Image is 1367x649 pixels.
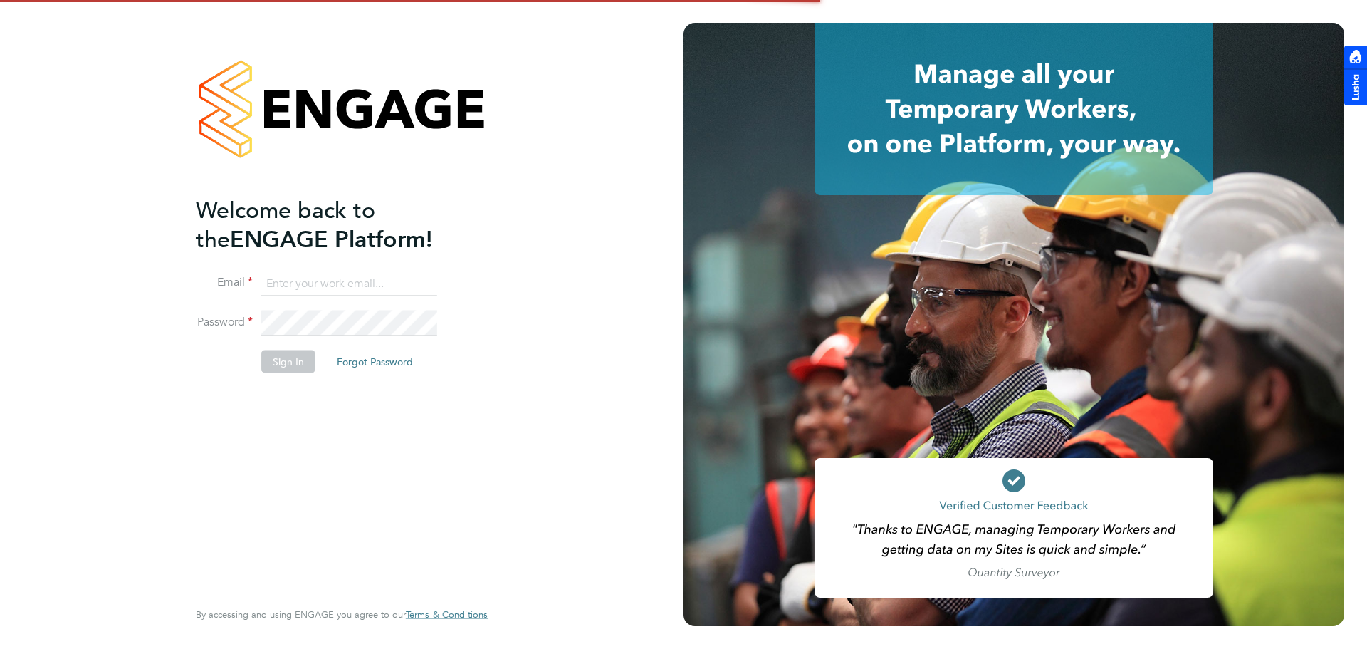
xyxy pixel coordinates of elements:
span: Terms & Conditions [406,608,488,621]
button: Sign In [261,351,315,373]
input: Enter your work email... [261,271,437,296]
h2: ENGAGE Platform! [196,195,473,254]
label: Email [196,275,253,290]
button: Forgot Password [325,351,424,373]
a: Terms & Conditions [406,609,488,621]
span: Welcome back to the [196,196,375,253]
span: By accessing and using ENGAGE you agree to our [196,608,488,621]
label: Password [196,315,253,330]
